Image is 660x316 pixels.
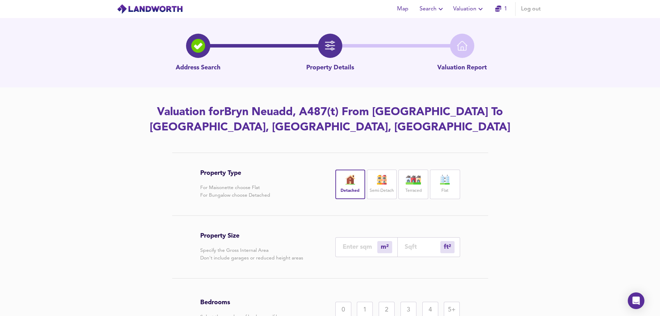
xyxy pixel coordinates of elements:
h3: Property Type [200,169,270,177]
p: Property Details [306,63,354,72]
p: Specify the Gross Internal Area Don't include garages or reduced height areas [200,247,303,262]
button: Search [417,2,448,16]
label: Flat [441,187,448,195]
span: Valuation [453,4,485,14]
p: For Maisonette choose Flat For Bungalow choose Detached [200,184,270,199]
p: Valuation Report [437,63,487,72]
label: Detached [341,187,360,195]
span: Log out [521,4,541,14]
div: Terraced [398,170,428,199]
img: home-icon [457,41,467,51]
label: Terraced [405,187,422,195]
div: Semi-Detach [367,170,397,199]
div: Open Intercom Messenger [628,292,644,309]
button: 1 [490,2,512,16]
img: logo [117,4,183,14]
div: Detached [335,170,365,199]
label: Semi-Detach [370,187,394,195]
img: house-icon [342,175,359,185]
h2: Valuation for Bryn Neuadd, A487(t) From [GEOGRAPHIC_DATA] To [GEOGRAPHIC_DATA], [GEOGRAPHIC_DATA]... [134,105,526,135]
img: search-icon [191,39,205,53]
img: filter-icon [325,41,335,51]
button: Map [392,2,414,16]
p: Address Search [176,63,220,72]
span: Search [420,4,445,14]
button: Valuation [450,2,487,16]
h3: Bedrooms [200,299,290,306]
input: Enter sqm [343,243,377,250]
div: m² [440,241,455,253]
span: Map [395,4,411,14]
h3: Property Size [200,232,303,240]
input: Sqft [405,243,440,250]
img: flat-icon [436,175,454,185]
div: Flat [430,170,460,199]
a: 1 [495,4,507,14]
button: Log out [518,2,544,16]
div: m² [377,241,392,253]
img: house-icon [405,175,422,185]
img: house-icon [373,175,390,185]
